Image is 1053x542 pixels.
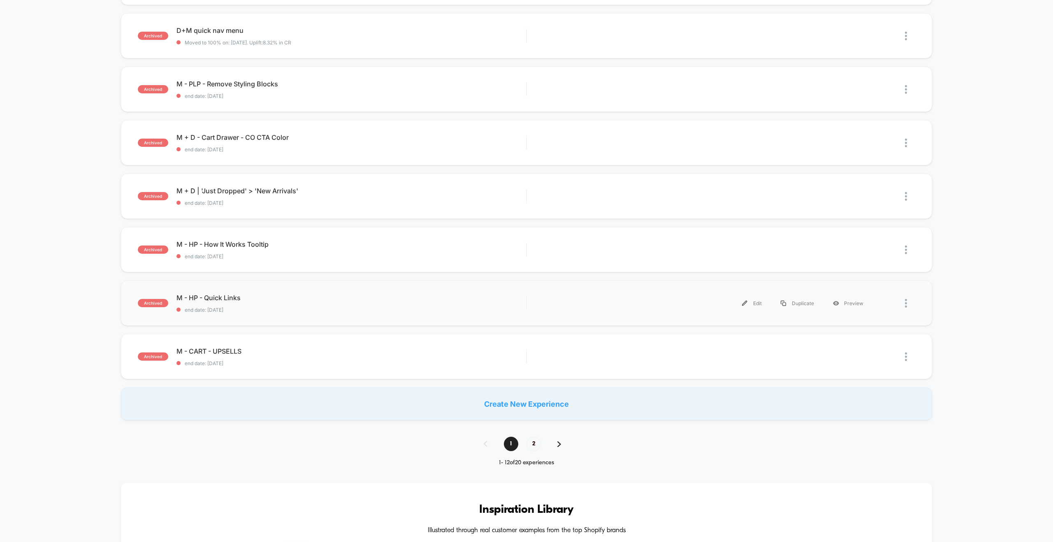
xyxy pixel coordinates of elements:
div: Preview [823,294,873,313]
span: end date: [DATE] [176,93,526,99]
span: end date: [DATE] [176,253,526,259]
span: end date: [DATE] [176,307,526,313]
span: M - HP - How It Works Tooltip [176,240,526,248]
span: archived [138,139,168,147]
span: archived [138,246,168,254]
span: M + D - Cart Drawer - CO CTA Color [176,133,526,141]
img: pagination forward [557,441,561,447]
span: end date: [DATE] [176,146,526,153]
span: M - PLP - Remove Styling Blocks [176,80,526,88]
img: menu [781,301,786,306]
div: Create New Experience [121,387,932,420]
div: Edit [733,294,771,313]
img: close [905,85,907,94]
span: 1 [504,437,518,451]
div: 1 - 12 of 20 experiences [475,459,578,466]
img: close [905,32,907,40]
span: Moved to 100% on: [DATE] . Uplift: 8.32% in CR [185,39,291,46]
span: M - HP - Quick Links [176,294,526,302]
span: end date: [DATE] [176,360,526,366]
img: close [905,246,907,254]
img: close [905,139,907,147]
h4: Illustrated through real customer examples from the top Shopify brands [146,527,907,535]
span: M + D | 'Just Dropped' > 'New Arrivals' [176,187,526,195]
span: archived [138,299,168,307]
span: M - CART - UPSELLS [176,347,526,355]
img: close [905,352,907,361]
span: D+M quick nav menu [176,26,526,35]
img: close [905,299,907,308]
img: close [905,192,907,201]
span: archived [138,85,168,93]
span: archived [138,32,168,40]
span: archived [138,192,168,200]
span: 2 [526,437,541,451]
img: menu [742,301,747,306]
div: Duplicate [771,294,823,313]
h3: Inspiration Library [146,503,907,517]
span: end date: [DATE] [176,200,526,206]
span: archived [138,352,168,361]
